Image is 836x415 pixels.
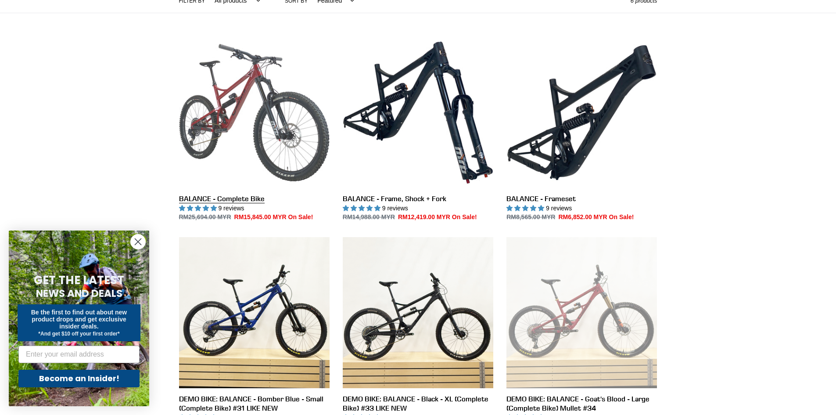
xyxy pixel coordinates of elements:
[38,331,119,337] span: *And get $10 off your first order*
[18,370,140,387] button: Become an Insider!
[36,286,122,300] span: NEWS AND DEALS
[34,272,124,288] span: GET THE LATEST
[130,234,146,249] button: Close dialog
[18,346,140,363] input: Enter your email address
[31,309,127,330] span: Be the first to find out about new product drops and get exclusive insider deals.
